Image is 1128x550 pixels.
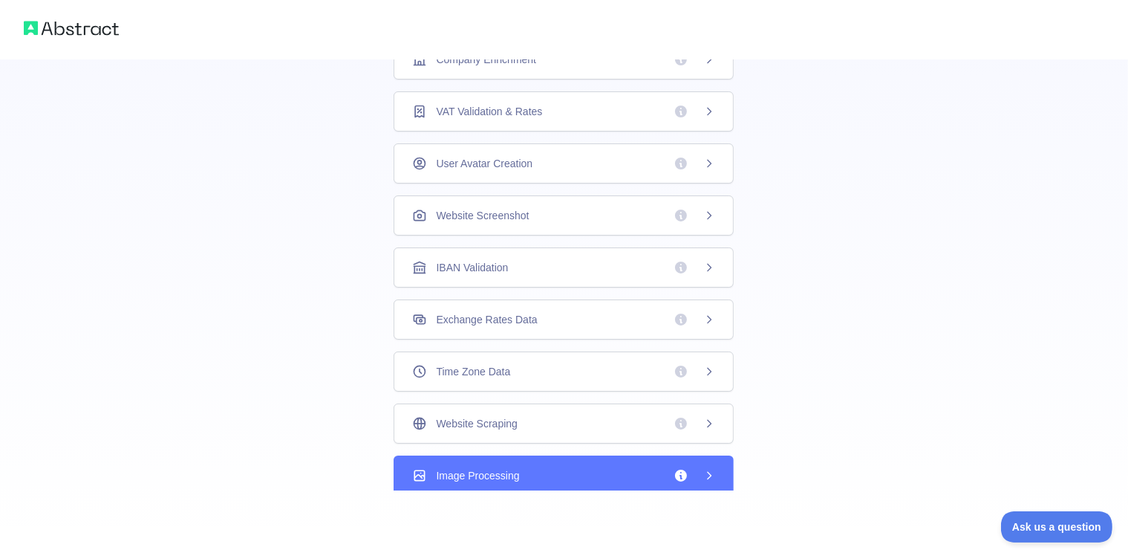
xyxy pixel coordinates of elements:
span: Website Scraping [436,416,517,431]
iframe: Toggle Customer Support [1001,511,1113,543]
span: Image Processing [436,468,519,483]
span: Website Screenshot [436,208,529,223]
span: Exchange Rates Data [436,312,537,327]
span: Time Zone Data [436,364,510,379]
span: VAT Validation & Rates [436,104,542,119]
img: Abstract logo [24,18,119,39]
span: User Avatar Creation [436,156,532,171]
span: Company Enrichment [436,52,536,67]
span: IBAN Validation [436,260,508,275]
